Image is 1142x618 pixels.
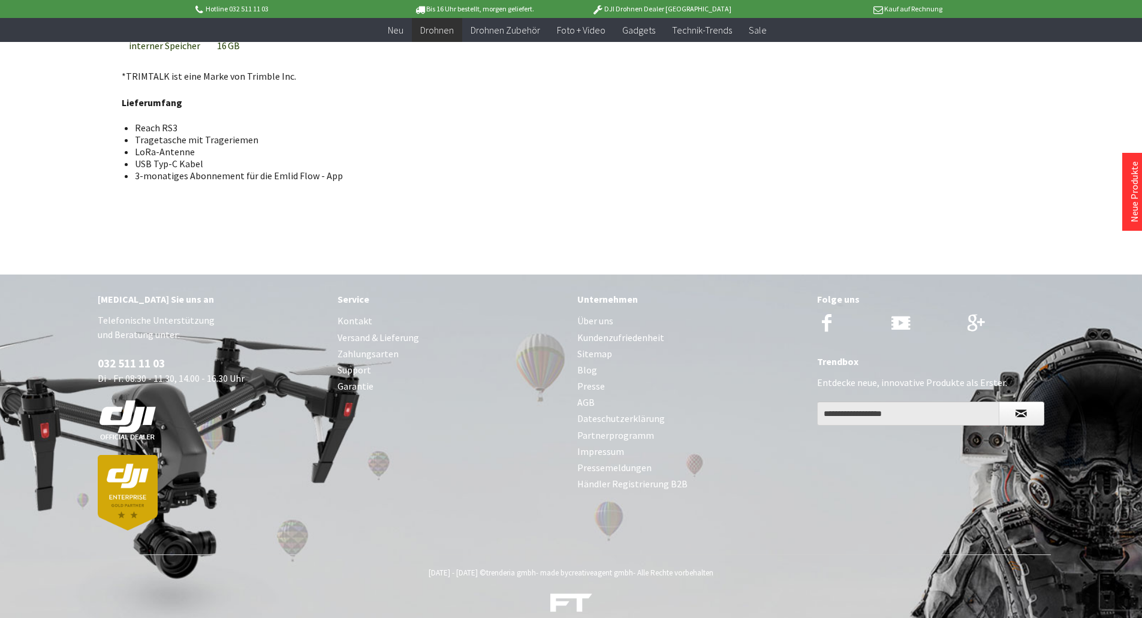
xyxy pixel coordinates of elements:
div: [DATE] - [DATE] © - made by - Alle Rechte vorbehalten [101,568,1041,578]
span: Gadgets [622,24,655,36]
div: Trendbox [817,354,1045,369]
p: Entdecke neue, innovative Produkte als Erster. [817,375,1045,390]
span: Drohnen Zubehör [471,24,540,36]
a: Pressemeldungen [577,460,805,476]
a: Sale [740,18,775,43]
a: Über uns [577,313,805,329]
a: Impressum [577,444,805,460]
div: Folge uns [817,291,1045,307]
a: Neu [379,18,412,43]
a: Versand & Lieferung [338,330,565,346]
button: Newsletter abonnieren [999,402,1044,426]
a: Zahlungsarten [338,346,565,362]
p: DJI Drohnen Dealer [GEOGRAPHIC_DATA] [568,2,755,16]
div: Unternehmen [577,291,805,307]
p: *TRIMTALK ist eine Marke von Trimble Inc. [122,69,643,83]
p: Kauf auf Rechnung [755,2,942,16]
a: AGB [577,394,805,411]
a: Dateschutzerklärung [577,411,805,427]
strong: Lieferumfang [122,97,182,108]
span: Technik-Trends [672,24,732,36]
li: USB Typ-C Kabel [135,158,634,170]
li: LoRa-Antenne [135,146,634,158]
p: Telefonische Unterstützung und Beratung unter: Di - Fr: 08:30 - 11.30, 14.00 - 16.30 Uhr [98,313,326,530]
li: Reach RS3 [135,122,634,134]
span: interner Speicher [129,40,200,52]
img: ft-white-trans-footer.png [550,593,592,612]
a: Partnerprogramm [577,427,805,444]
a: Technik-Trends [664,18,740,43]
a: Händler Registrierung B2B [577,476,805,492]
p: Hotline 032 511 11 03 [194,2,381,16]
span: Neu [388,24,403,36]
a: trenderia gmbh [486,568,536,578]
div: Service [338,291,565,307]
div: [MEDICAL_DATA] Sie uns an [98,291,326,307]
li: Tragetasche mit Trageriemen [135,134,634,146]
a: Drohnen [412,18,462,43]
span: Foto + Video [557,24,605,36]
span: Sale [749,24,767,36]
input: Ihre E-Mail Adresse [817,402,999,426]
a: Drohnen Zubehör [462,18,549,43]
a: creativeagent gmbh [568,568,633,578]
a: Kundenzufriedenheit [577,330,805,346]
p: 16 GB [217,38,331,53]
a: Presse [577,378,805,394]
a: Kontakt [338,313,565,329]
a: Blog [577,362,805,378]
a: Garantie [338,378,565,394]
img: dji-partner-enterprise_goldLoJgYOWPUIEBO.png [98,455,158,530]
span: Drohnen [420,24,454,36]
a: DJI Drohnen, Trends & Gadgets Shop [550,595,592,617]
a: Gadgets [614,18,664,43]
a: 032 511 11 03 [98,356,165,370]
a: Neue Produkte [1128,161,1140,222]
li: 3-monatiges Abonnement für die Emlid Flow - App [135,170,634,182]
a: Sitemap [577,346,805,362]
img: white-dji-schweiz-logo-official_140x140.png [98,400,158,441]
a: Foto + Video [549,18,614,43]
a: Support [338,362,565,378]
p: Bis 16 Uhr bestellt, morgen geliefert. [381,2,568,16]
